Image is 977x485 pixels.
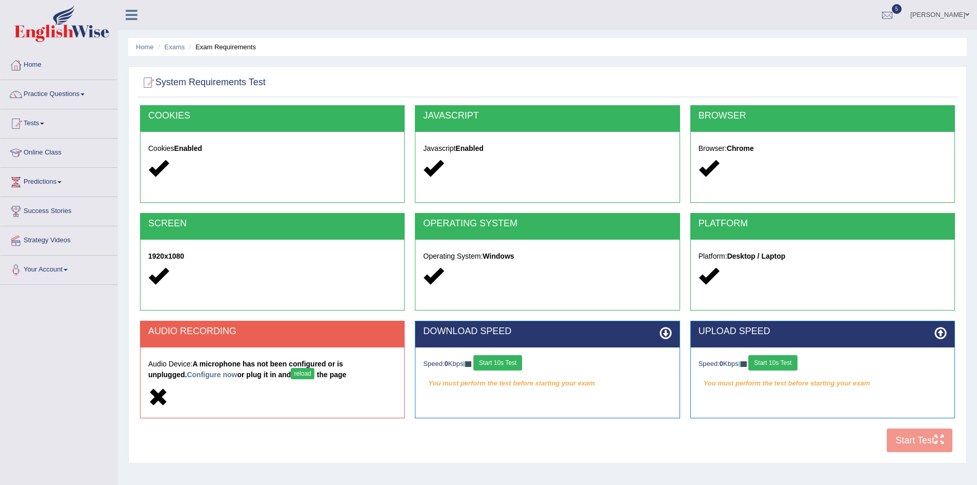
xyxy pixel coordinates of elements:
[483,252,514,260] strong: Windows
[1,168,117,193] a: Predictions
[727,252,786,260] strong: Desktop / Laptop
[148,326,396,337] h2: AUDIO RECORDING
[423,253,671,260] h5: Operating System:
[174,144,202,152] strong: Enabled
[699,219,947,229] h2: PLATFORM
[148,360,346,379] strong: A microphone has not been configured or is unplugged. or plug it in and the page
[423,376,671,391] em: You must perform the test before starting your exam
[699,145,947,152] h5: Browser:
[720,360,723,367] strong: 0
[423,219,671,229] h2: OPERATING SYSTEM
[699,376,947,391] em: You must perform the test before starting your exam
[187,42,256,52] li: Exam Requirements
[148,360,396,382] h5: Audio Device:
[165,43,185,51] a: Exams
[148,145,396,152] h5: Cookies
[1,256,117,281] a: Your Account
[727,144,754,152] strong: Chrome
[136,43,154,51] a: Home
[291,368,314,379] button: reload
[148,252,184,260] strong: 1920x1080
[739,361,747,367] img: ajax-loader-fb-connection.gif
[473,355,522,371] button: Start 10s Test
[140,75,266,90] h2: System Requirements Test
[1,51,117,76] a: Home
[748,355,797,371] button: Start 10s Test
[148,111,396,121] h2: COOKIES
[423,111,671,121] h2: JAVASCRIPT
[148,219,396,229] h2: SCREEN
[892,4,902,14] span: 5
[423,355,671,373] div: Speed: Kbps
[1,139,117,164] a: Online Class
[699,253,947,260] h5: Platform:
[1,226,117,252] a: Strategy Videos
[423,145,671,152] h5: Javascript
[423,326,671,337] h2: DOWNLOAD SPEED
[455,144,483,152] strong: Enabled
[1,109,117,135] a: Tests
[445,360,448,367] strong: 0
[187,371,237,379] a: Configure now
[1,197,117,223] a: Success Stories
[463,361,471,367] img: ajax-loader-fb-connection.gif
[699,355,947,373] div: Speed: Kbps
[699,111,947,121] h2: BROWSER
[1,80,117,106] a: Practice Questions
[699,326,947,337] h2: UPLOAD SPEED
